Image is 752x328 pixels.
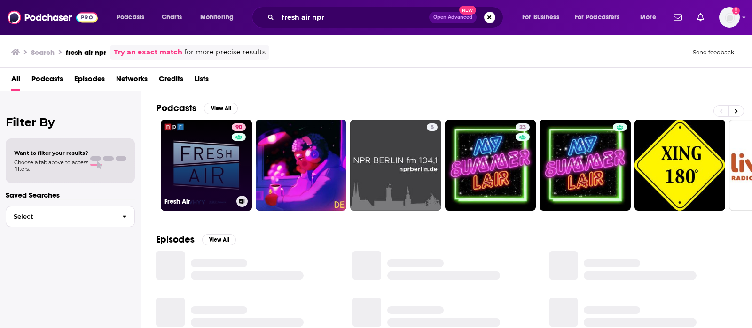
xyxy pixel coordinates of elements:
[6,214,115,220] span: Select
[261,7,512,28] div: Search podcasts, credits, & more...
[516,123,530,131] a: 23
[195,71,209,91] a: Lists
[445,120,536,211] a: 23
[14,159,88,172] span: Choose a tab above to access filters.
[232,123,246,131] a: 90
[431,123,434,132] span: 5
[66,48,106,57] h3: fresh air npr
[732,7,740,15] svg: Add a profile image
[427,123,438,131] a: 5
[6,206,135,227] button: Select
[161,120,252,211] a: 90Fresh Air
[114,47,182,58] a: Try an exact match
[522,11,559,24] span: For Business
[429,12,477,23] button: Open AdvancedNew
[433,15,472,20] span: Open Advanced
[8,8,98,26] img: Podchaser - Follow, Share and Rate Podcasts
[74,71,105,91] a: Episodes
[202,234,236,245] button: View All
[278,10,429,25] input: Search podcasts, credits, & more...
[693,9,708,25] a: Show notifications dropdown
[719,7,740,28] img: User Profile
[519,123,526,132] span: 23
[156,10,188,25] a: Charts
[110,10,157,25] button: open menu
[719,7,740,28] button: Show profile menu
[204,103,238,114] button: View All
[116,71,148,91] a: Networks
[640,11,656,24] span: More
[164,198,233,206] h3: Fresh Air
[162,11,182,24] span: Charts
[575,11,620,24] span: For Podcasters
[6,191,135,199] p: Saved Searches
[156,234,195,245] h2: Episodes
[690,48,737,56] button: Send feedback
[569,10,634,25] button: open menu
[516,10,571,25] button: open menu
[350,120,441,211] a: 5
[117,11,144,24] span: Podcasts
[31,71,63,91] a: Podcasts
[156,102,196,114] h2: Podcasts
[670,9,686,25] a: Show notifications dropdown
[156,102,238,114] a: PodcastsView All
[156,234,236,245] a: EpisodesView All
[6,115,135,129] h2: Filter By
[634,10,668,25] button: open menu
[194,10,246,25] button: open menu
[235,123,242,132] span: 90
[184,47,266,58] span: for more precise results
[11,71,20,91] a: All
[459,6,476,15] span: New
[14,150,88,156] span: Want to filter your results?
[200,11,234,24] span: Monitoring
[719,7,740,28] span: Logged in as idcontent
[31,48,55,57] h3: Search
[159,71,183,91] a: Credits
